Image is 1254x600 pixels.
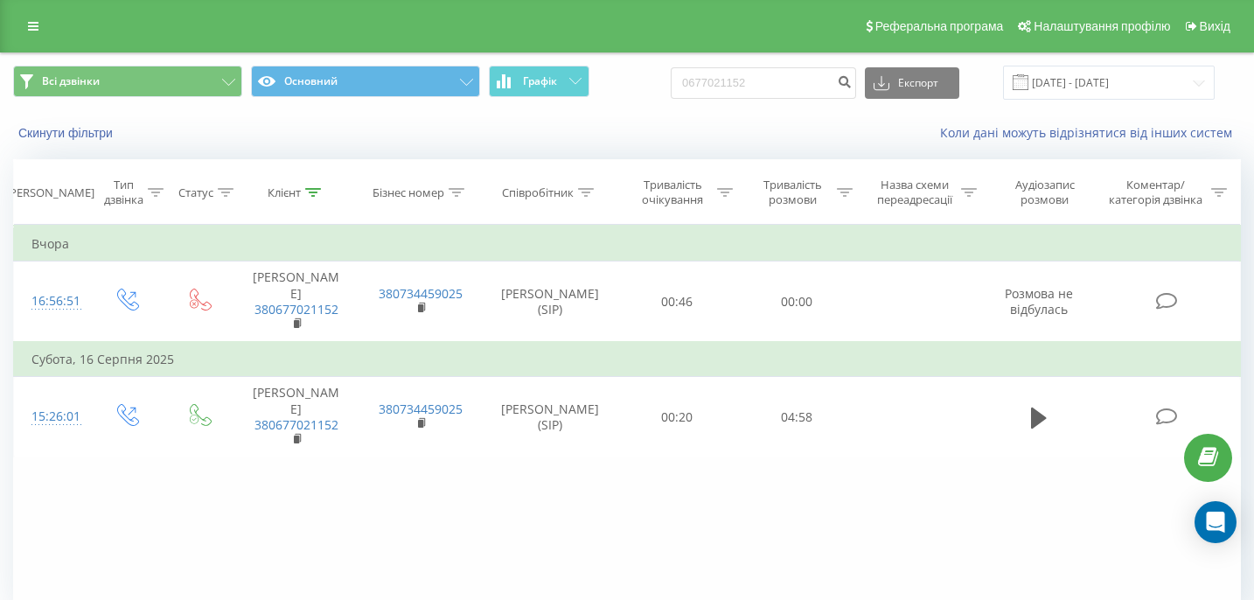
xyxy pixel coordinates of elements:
[875,19,1004,33] span: Реферальна програма
[737,262,857,342] td: 00:00
[104,178,143,207] div: Тип дзвінка
[234,262,359,342] td: [PERSON_NAME]
[31,284,73,318] div: 16:56:51
[13,125,122,141] button: Скинути фільтри
[753,178,833,207] div: Тривалість розмови
[251,66,480,97] button: Основний
[1034,19,1170,33] span: Налаштування профілю
[737,377,857,457] td: 04:58
[379,401,463,417] a: 380734459025
[633,178,713,207] div: Тривалість очікування
[14,227,1241,262] td: Вчора
[1005,285,1073,317] span: Розмова не відбулась
[31,400,73,434] div: 15:26:01
[42,74,100,88] span: Всі дзвінки
[254,301,338,317] a: 380677021152
[254,416,338,433] a: 380677021152
[483,262,617,342] td: [PERSON_NAME] (SIP)
[379,285,463,302] a: 380734459025
[940,124,1241,141] a: Коли дані можуть відрізнятися вiд інших систем
[178,185,213,200] div: Статус
[865,67,959,99] button: Експорт
[502,185,574,200] div: Співробітник
[489,66,589,97] button: Графік
[13,66,242,97] button: Всі дзвінки
[671,67,856,99] input: Пошук за номером
[997,178,1092,207] div: Аудіозапис розмови
[523,75,557,87] span: Графік
[1104,178,1207,207] div: Коментар/категорія дзвінка
[14,342,1241,377] td: Субота, 16 Серпня 2025
[1195,501,1237,543] div: Open Intercom Messenger
[6,185,94,200] div: [PERSON_NAME]
[617,377,737,457] td: 00:20
[617,262,737,342] td: 00:46
[268,185,301,200] div: Клієнт
[234,377,359,457] td: [PERSON_NAME]
[873,178,958,207] div: Назва схеми переадресації
[1200,19,1230,33] span: Вихід
[483,377,617,457] td: [PERSON_NAME] (SIP)
[373,185,444,200] div: Бізнес номер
